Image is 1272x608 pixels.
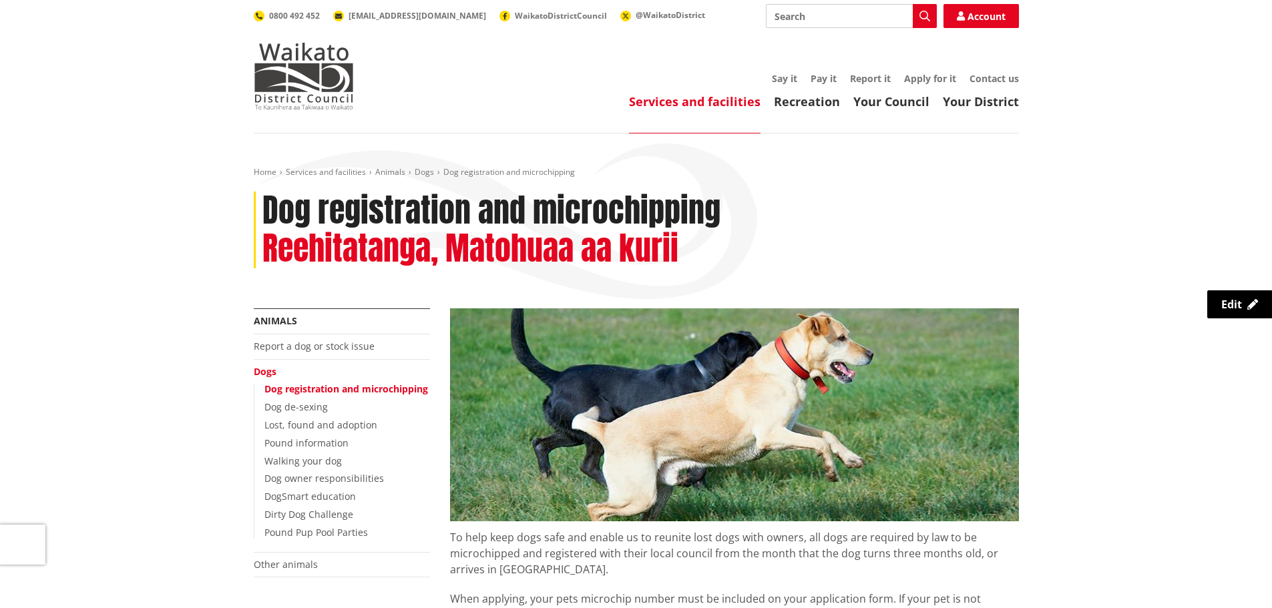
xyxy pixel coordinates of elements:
[1207,290,1272,318] a: Edit
[264,436,349,449] a: Pound information
[1221,297,1242,312] span: Edit
[443,166,575,178] span: Dog registration and microchipping
[774,93,840,109] a: Recreation
[264,400,328,413] a: Dog de-sexing
[450,521,1019,577] p: To help keep dogs safe and enable us to reunite lost dogs with owners, all dogs are required by l...
[811,72,837,85] a: Pay it
[450,308,1019,521] img: Register your dog
[629,93,761,109] a: Services and facilities
[264,508,353,521] a: Dirty Dog Challenge
[333,10,486,21] a: [EMAIL_ADDRESS][DOMAIN_NAME]
[970,72,1019,85] a: Contact us
[254,558,318,571] a: Other animals
[262,192,720,230] h1: Dog registration and microchipping
[499,10,607,21] a: WaikatoDistrictCouncil
[262,230,678,268] h2: Reehitatanga, Matohuaa aa kurii
[620,9,705,21] a: @WaikatoDistrict
[264,454,342,467] a: Walking your dog
[349,10,486,21] span: [EMAIL_ADDRESS][DOMAIN_NAME]
[254,10,320,21] a: 0800 492 452
[415,166,434,178] a: Dogs
[766,4,937,28] input: Search input
[943,4,1019,28] a: Account
[772,72,797,85] a: Say it
[375,166,405,178] a: Animals
[254,43,354,109] img: Waikato District Council - Te Kaunihera aa Takiwaa o Waikato
[254,167,1019,178] nav: breadcrumb
[286,166,366,178] a: Services and facilities
[264,526,368,539] a: Pound Pup Pool Parties
[636,9,705,21] span: @WaikatoDistrict
[269,10,320,21] span: 0800 492 452
[264,472,384,485] a: Dog owner responsibilities
[254,166,276,178] a: Home
[254,365,276,378] a: Dogs
[264,490,356,503] a: DogSmart education
[264,418,377,431] a: Lost, found and adoption
[254,314,297,327] a: Animals
[850,72,891,85] a: Report it
[904,72,956,85] a: Apply for it
[853,93,929,109] a: Your Council
[254,340,375,352] a: Report a dog or stock issue
[515,10,607,21] span: WaikatoDistrictCouncil
[264,382,428,395] a: Dog registration and microchipping
[943,93,1019,109] a: Your District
